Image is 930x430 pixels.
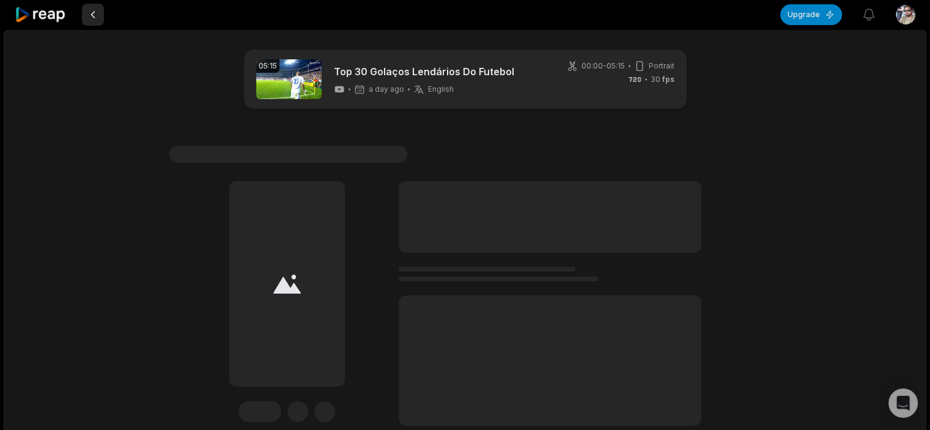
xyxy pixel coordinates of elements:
[238,401,281,422] div: Edit
[581,61,625,72] span: 00:00 - 05:15
[888,388,918,418] div: Open Intercom Messenger
[651,74,674,85] span: 30
[780,4,842,25] button: Upgrade
[369,84,404,94] span: a day ago
[428,84,454,94] span: English
[649,61,674,72] span: Portrait
[169,146,407,163] span: #1 Lorem ipsum dolor sit amet consecteturs
[662,75,674,84] span: fps
[334,64,514,79] a: Top 30 Golaços Lendários Do Futebol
